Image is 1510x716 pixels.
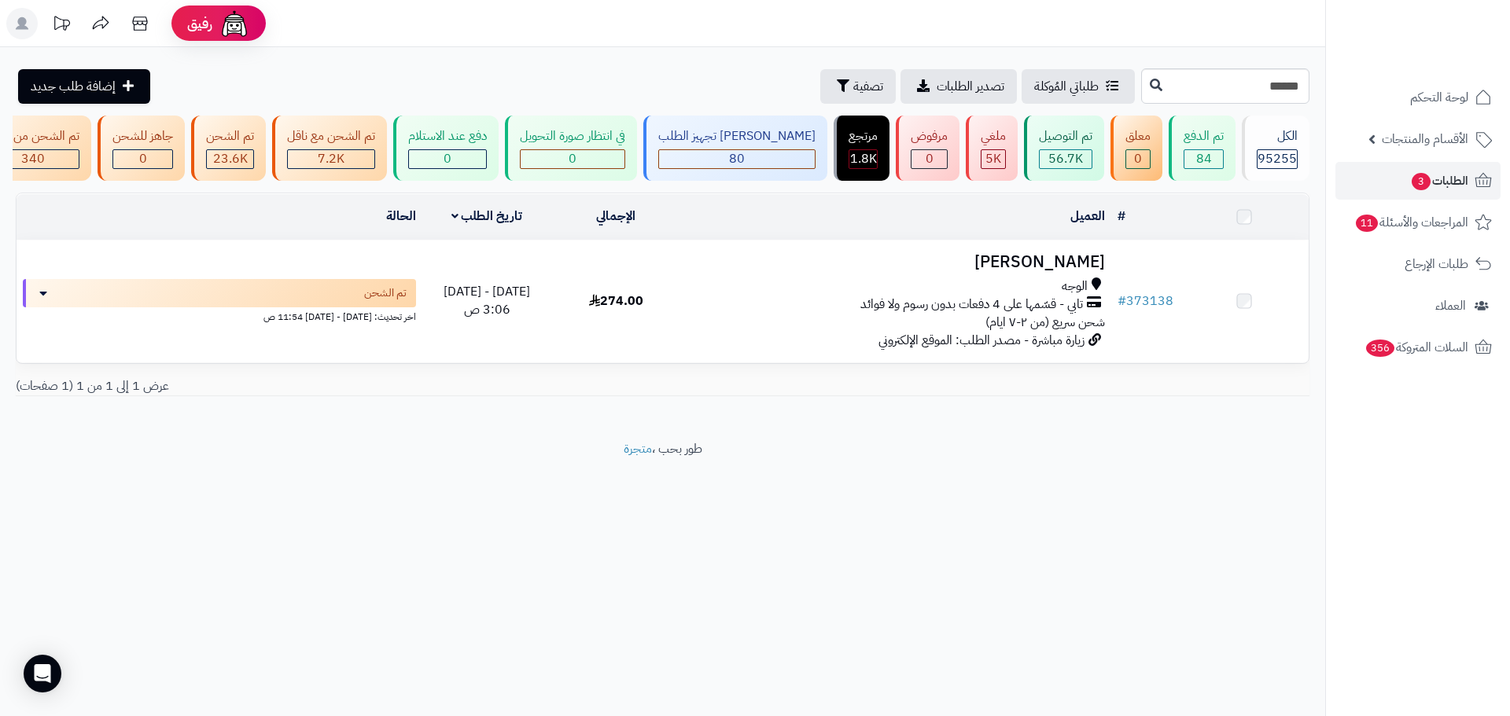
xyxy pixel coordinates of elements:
[729,149,745,168] span: 80
[1196,149,1212,168] span: 84
[926,149,934,168] span: 0
[900,69,1017,104] a: تصدير الطلبات
[21,149,45,168] span: 340
[188,116,269,181] a: تم الشحن 23.6K
[1184,127,1224,145] div: تم الدفع
[113,150,172,168] div: 0
[1134,149,1142,168] span: 0
[1125,127,1151,145] div: معلق
[1405,253,1468,275] span: طلبات الإرجاع
[1356,215,1378,232] span: 11
[1048,149,1083,168] span: 56.7K
[1435,295,1466,317] span: العملاء
[206,127,254,145] div: تم الشحن
[830,116,893,181] a: مرتجع 1.8K
[1239,116,1313,181] a: الكل95255
[1257,127,1298,145] div: الكل
[912,150,947,168] div: 0
[1118,292,1126,310] span: #
[981,127,1006,145] div: ملغي
[981,150,1005,168] div: 4977
[409,150,486,168] div: 0
[318,149,344,168] span: 7.2K
[269,116,390,181] a: تم الشحن مع ناقل 7.2K
[31,77,116,96] span: إضافة طلب جديد
[937,77,1004,96] span: تصدير الطلبات
[386,207,416,226] a: الحالة
[364,285,407,301] span: تم الشحن
[1410,170,1468,192] span: الطلبات
[985,149,1001,168] span: 5K
[1184,150,1223,168] div: 84
[1365,336,1468,358] span: السلات المتروكة
[1382,128,1468,150] span: الأقسام والمنتجات
[640,116,830,181] a: [PERSON_NAME] تجهيز الطلب 80
[860,296,1083,314] span: تابي - قسّمها على 4 دفعات بدون رسوم ولا فوائد
[23,307,416,324] div: اخر تحديث: [DATE] - [DATE] 11:54 ص
[444,282,530,319] span: [DATE] - [DATE] 3:06 ص
[288,150,374,168] div: 7223
[853,77,883,96] span: تصفية
[589,292,643,310] span: 274.00
[850,149,877,168] span: 1.8K
[1070,207,1105,226] a: العميل
[1403,42,1495,75] img: logo-2.png
[4,377,663,395] div: عرض 1 إلى 1 من 1 (1 صفحات)
[112,127,173,145] div: جاهز للشحن
[1118,207,1125,226] a: #
[596,207,635,226] a: الإجمالي
[1335,329,1501,366] a: السلات المتروكة356
[1354,211,1468,233] span: المراجعات والأسئلة
[287,127,375,145] div: تم الشحن مع ناقل
[687,253,1105,271] h3: [PERSON_NAME]
[1335,79,1501,116] a: لوحة التحكم
[520,127,625,145] div: في انتظار صورة التحويل
[18,69,150,104] a: إضافة طلب جديد
[1258,149,1297,168] span: 95255
[878,331,1085,350] span: زيارة مباشرة - مصدر الطلب: الموقع الإلكتروني
[963,116,1021,181] a: ملغي 5K
[624,439,652,458] a: متجرة
[911,127,948,145] div: مرفوض
[985,313,1105,332] span: شحن سريع (من ٢-٧ ايام)
[849,150,877,168] div: 1813
[1062,277,1088,296] span: الوجه
[502,116,640,181] a: في انتظار صورة التحويل 0
[207,150,253,168] div: 23626
[849,127,878,145] div: مرتجع
[658,127,816,145] div: [PERSON_NAME] تجهيز الطلب
[444,149,451,168] span: 0
[893,116,963,181] a: مرفوض 0
[213,149,248,168] span: 23.6K
[1040,150,1092,168] div: 56703
[1335,204,1501,241] a: المراجعات والأسئلة11
[451,207,523,226] a: تاريخ الطلب
[1412,173,1431,190] span: 3
[94,116,188,181] a: جاهز للشحن 0
[1166,116,1239,181] a: تم الدفع 84
[1366,340,1394,357] span: 356
[1118,292,1173,310] a: #373138
[1021,116,1107,181] a: تم التوصيل 56.7K
[187,14,212,33] span: رفيق
[1335,287,1501,325] a: العملاء
[1335,162,1501,200] a: الطلبات3
[1410,86,1468,108] span: لوحة التحكم
[820,69,896,104] button: تصفية
[569,149,576,168] span: 0
[1335,245,1501,283] a: طلبات الإرجاع
[408,127,487,145] div: دفع عند الاستلام
[219,8,250,39] img: ai-face.png
[521,150,624,168] div: 0
[390,116,502,181] a: دفع عند الاستلام 0
[1107,116,1166,181] a: معلق 0
[24,655,61,692] div: Open Intercom Messenger
[659,150,815,168] div: 80
[42,8,81,43] a: تحديثات المنصة
[1039,127,1092,145] div: تم التوصيل
[139,149,147,168] span: 0
[1034,77,1099,96] span: طلباتي المُوكلة
[1022,69,1135,104] a: طلباتي المُوكلة
[1126,150,1150,168] div: 0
